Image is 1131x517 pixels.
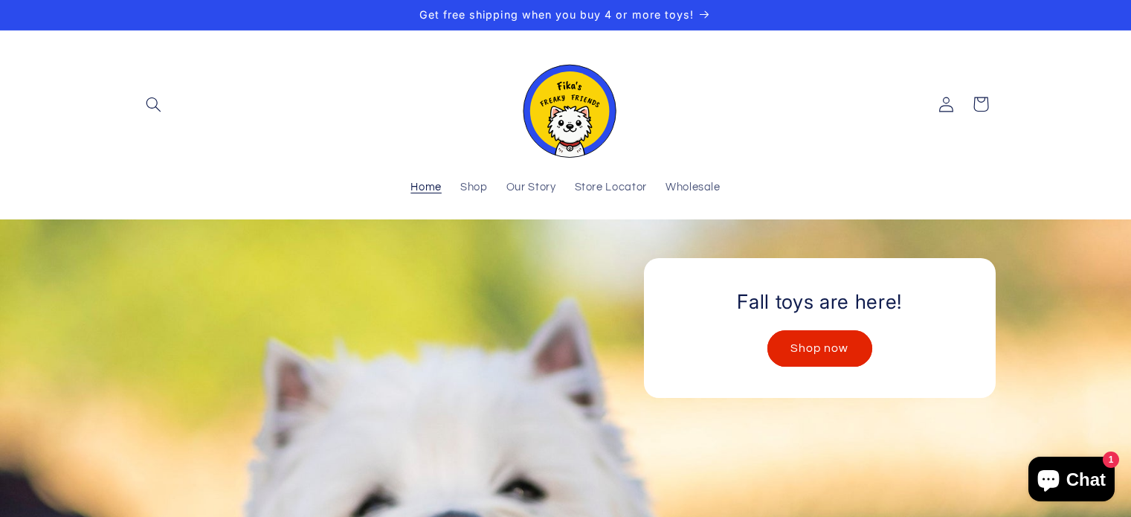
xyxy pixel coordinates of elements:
span: Home [410,181,442,195]
a: Shop now [767,330,871,367]
a: Store Locator [565,172,656,205]
a: Our Story [497,172,565,205]
span: Get free shipping when you buy 4 or more toys! [419,8,694,21]
h2: Fall toys are here! [737,289,902,315]
a: Fika's Freaky Friends [508,45,624,164]
a: Shop [451,172,497,205]
span: Wholesale [666,181,721,195]
a: Wholesale [656,172,729,205]
img: Fika's Freaky Friends [514,51,618,158]
a: Home [402,172,451,205]
span: Store Locator [575,181,647,195]
inbox-online-store-chat: Shopify online store chat [1024,457,1119,505]
span: Our Story [506,181,556,195]
span: Shop [460,181,488,195]
summary: Search [136,87,170,121]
